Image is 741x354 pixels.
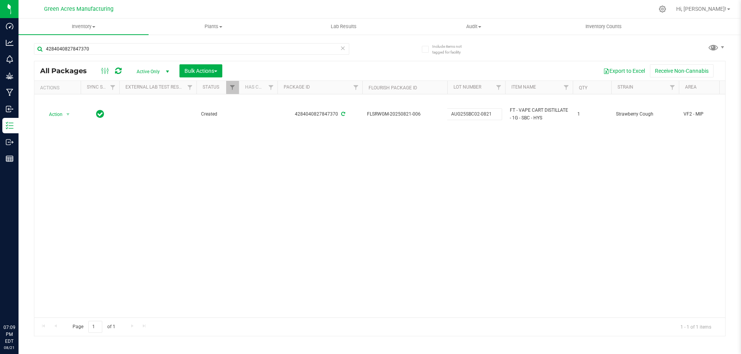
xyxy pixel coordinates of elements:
a: Inventory [19,18,149,35]
a: Filter [184,81,196,94]
span: Page of 1 [66,321,122,333]
a: Package ID [284,84,310,90]
inline-svg: Grow [6,72,14,80]
input: lot_number [447,108,502,120]
span: Clear [340,43,345,53]
button: Export to Excel [598,64,650,77]
span: Action [42,109,63,120]
a: Item Name [511,84,536,90]
button: Receive Non-Cannabis [650,64,714,77]
a: Filter [560,81,573,94]
span: Created [201,111,234,118]
a: Filter [226,81,239,94]
a: External Lab Test Result [125,84,186,90]
p: 07:09 PM EDT [3,324,15,345]
a: Filter [107,81,119,94]
span: 1 - 1 of 1 items [674,321,717,332]
span: Lab Results [320,23,367,30]
span: All Packages [40,67,95,75]
iframe: Resource center [8,292,31,315]
a: Area [685,84,697,90]
inline-svg: Dashboard [6,22,14,30]
inline-svg: Outbound [6,138,14,146]
span: Audit [409,23,538,30]
div: Manage settings [658,5,667,13]
inline-svg: Inbound [6,105,14,113]
div: Actions [40,85,78,91]
a: Inventory Counts [539,18,669,35]
th: Has COA [239,81,277,94]
inline-svg: Reports [6,155,14,163]
a: Plants [149,18,279,35]
button: Bulk Actions [179,64,222,77]
input: Search Package ID, Item Name, SKU, Lot or Part Number... [34,43,349,55]
a: Filter [350,81,362,94]
a: Qty [579,85,587,91]
a: Strain [617,84,633,90]
span: Bulk Actions [184,68,217,74]
span: 1 [577,111,607,118]
a: Lab Results [279,18,409,35]
a: Audit [409,18,539,35]
span: Include items not tagged for facility [432,44,471,55]
a: Filter [492,81,505,94]
a: Status [203,84,219,90]
span: Green Acres Manufacturing [44,6,113,12]
span: FLSRWGM-20250821-006 [367,111,443,118]
span: Plants [149,23,278,30]
span: VF2 - MIP [683,111,732,118]
span: Strawberry Cough [616,111,674,118]
div: 4284040827847370 [276,111,364,118]
inline-svg: Inventory [6,122,14,129]
a: Lot Number [453,84,481,90]
a: Flourish Package ID [369,85,417,91]
input: 1 [88,321,102,333]
a: Filter [265,81,277,94]
inline-svg: Monitoring [6,55,14,63]
a: Filter [666,81,679,94]
span: Hi, [PERSON_NAME]! [676,6,726,12]
span: In Sync [96,109,104,119]
iframe: Resource center unread badge [23,291,32,300]
span: Inventory [19,23,149,30]
inline-svg: Manufacturing [6,89,14,96]
a: Sync Status [87,84,117,90]
span: FT - VAPE CART DISTILLATE - 1G - SBC - HYS [510,107,568,121]
span: select [63,109,73,120]
inline-svg: Analytics [6,39,14,47]
span: Sync from Compliance System [340,111,345,117]
span: Inventory Counts [575,23,632,30]
p: 08/21 [3,345,15,351]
